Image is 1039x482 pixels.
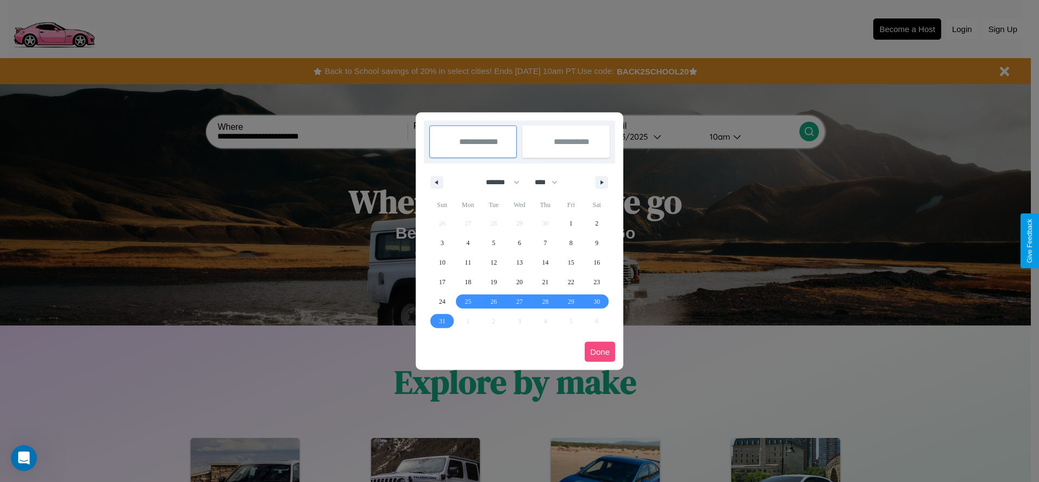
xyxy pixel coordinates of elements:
button: 11 [455,253,480,272]
button: 10 [429,253,455,272]
iframe: Intercom live chat [11,445,37,471]
span: 1 [569,214,573,233]
span: 2 [595,214,598,233]
span: 27 [516,292,523,311]
button: 23 [584,272,610,292]
span: 21 [542,272,548,292]
button: 1 [558,214,584,233]
span: Mon [455,196,480,214]
span: 23 [593,272,600,292]
span: 12 [491,253,497,272]
button: 17 [429,272,455,292]
span: 17 [439,272,446,292]
button: 15 [558,253,584,272]
button: 4 [455,233,480,253]
button: 18 [455,272,480,292]
button: 29 [558,292,584,311]
span: 28 [542,292,548,311]
button: 8 [558,233,584,253]
button: 3 [429,233,455,253]
span: Wed [506,196,532,214]
button: 14 [533,253,558,272]
span: 20 [516,272,523,292]
span: Thu [533,196,558,214]
button: 12 [481,253,506,272]
span: 25 [465,292,471,311]
button: 28 [533,292,558,311]
span: 14 [542,253,548,272]
button: 27 [506,292,532,311]
button: 7 [533,233,558,253]
span: 29 [568,292,574,311]
span: 7 [543,233,547,253]
button: 30 [584,292,610,311]
button: 31 [429,311,455,331]
span: 5 [492,233,496,253]
button: 9 [584,233,610,253]
button: 6 [506,233,532,253]
button: 24 [429,292,455,311]
span: 24 [439,292,446,311]
span: 3 [441,233,444,253]
span: 11 [465,253,471,272]
span: 18 [465,272,471,292]
span: 30 [593,292,600,311]
span: 26 [491,292,497,311]
span: 8 [569,233,573,253]
span: Tue [481,196,506,214]
button: 20 [506,272,532,292]
button: 21 [533,272,558,292]
button: 13 [506,253,532,272]
span: Sun [429,196,455,214]
div: Give Feedback [1026,219,1034,263]
span: 6 [518,233,521,253]
span: Sat [584,196,610,214]
span: 9 [595,233,598,253]
button: 19 [481,272,506,292]
button: 22 [558,272,584,292]
span: Fri [558,196,584,214]
span: 19 [491,272,497,292]
button: 26 [481,292,506,311]
button: 5 [481,233,506,253]
button: Done [585,342,615,362]
span: 13 [516,253,523,272]
button: 16 [584,253,610,272]
span: 31 [439,311,446,331]
span: 4 [466,233,470,253]
button: 2 [584,214,610,233]
button: 25 [455,292,480,311]
span: 15 [568,253,574,272]
span: 16 [593,253,600,272]
span: 22 [568,272,574,292]
span: 10 [439,253,446,272]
